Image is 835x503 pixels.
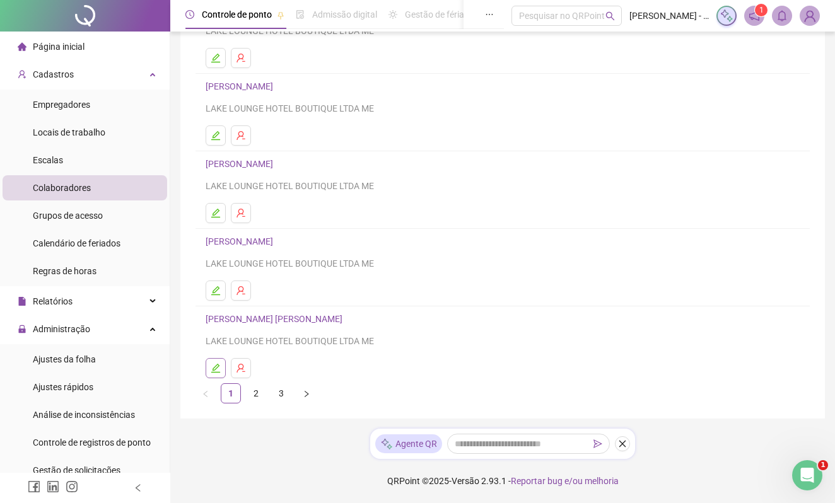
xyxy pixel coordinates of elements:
[33,211,103,221] span: Grupos de acesso
[236,130,246,141] span: user-delete
[211,286,221,296] span: edit
[47,480,59,493] span: linkedin
[66,480,78,493] span: instagram
[206,334,800,348] div: LAKE LOUNGE HOTEL BOUTIQUE LTDA ME
[818,460,828,470] span: 1
[605,11,615,21] span: search
[18,70,26,79] span: user-add
[28,480,40,493] span: facebook
[33,465,120,475] span: Gestão de solicitações
[271,383,291,403] li: 3
[206,257,800,270] div: LAKE LOUNGE HOTEL BOUTIQUE LTDA ME
[303,390,310,398] span: right
[236,208,246,218] span: user-delete
[33,100,90,110] span: Empregadores
[312,9,377,20] span: Admissão digital
[759,6,764,14] span: 1
[749,10,760,21] span: notification
[18,297,26,306] span: file
[33,69,74,79] span: Cadastros
[134,483,143,492] span: left
[202,390,209,398] span: left
[33,324,90,334] span: Administração
[33,238,120,248] span: Calendário de feriados
[277,11,284,19] span: pushpin
[405,9,469,20] span: Gestão de férias
[375,434,442,453] div: Agente QR
[33,296,73,306] span: Relatórios
[246,383,266,403] li: 2
[629,9,709,23] span: [PERSON_NAME] - [GEOGRAPHIC_DATA]
[206,236,277,246] a: [PERSON_NAME]
[618,439,627,448] span: close
[185,10,194,19] span: clock-circle
[593,439,602,448] span: send
[33,155,63,165] span: Escalas
[800,6,819,25] img: 36959
[776,10,788,21] span: bell
[33,410,135,420] span: Análise de inconsistências
[170,459,835,503] footer: QRPoint © 2025 - 2.93.1 -
[792,460,822,490] iframe: Intercom live chat
[380,437,393,451] img: sparkle-icon.fc2bf0ac1784a2077858766a79e2daf3.svg
[33,382,93,392] span: Ajustes rápidos
[720,9,733,23] img: sparkle-icon.fc2bf0ac1784a2077858766a79e2daf3.svg
[236,53,246,63] span: user-delete
[236,286,246,296] span: user-delete
[206,159,277,169] a: [PERSON_NAME]
[33,127,105,137] span: Locais de trabalho
[196,383,216,403] li: Página anterior
[206,101,800,115] div: LAKE LOUNGE HOTEL BOUTIQUE LTDA ME
[511,476,619,486] span: Reportar bug e/ou melhoria
[211,363,221,373] span: edit
[452,476,479,486] span: Versão
[18,325,26,333] span: lock
[485,10,494,19] span: ellipsis
[33,266,96,276] span: Regras de horas
[272,384,291,403] a: 3
[33,437,151,448] span: Controle de registros de ponto
[202,9,272,20] span: Controle de ponto
[18,42,26,51] span: home
[296,383,317,403] button: right
[206,81,277,91] a: [PERSON_NAME]
[196,383,216,403] button: left
[755,4,768,16] sup: 1
[33,354,96,364] span: Ajustes da folha
[296,383,317,403] li: Próxima página
[33,42,85,52] span: Página inicial
[211,208,221,218] span: edit
[206,179,800,193] div: LAKE LOUNGE HOTEL BOUTIQUE LTDA ME
[388,10,397,19] span: sun
[211,130,221,141] span: edit
[221,384,240,403] a: 1
[247,384,266,403] a: 2
[33,183,91,193] span: Colaboradores
[221,383,241,403] li: 1
[211,53,221,63] span: edit
[236,363,246,373] span: user-delete
[206,314,346,324] a: [PERSON_NAME] [PERSON_NAME]
[296,10,305,19] span: file-done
